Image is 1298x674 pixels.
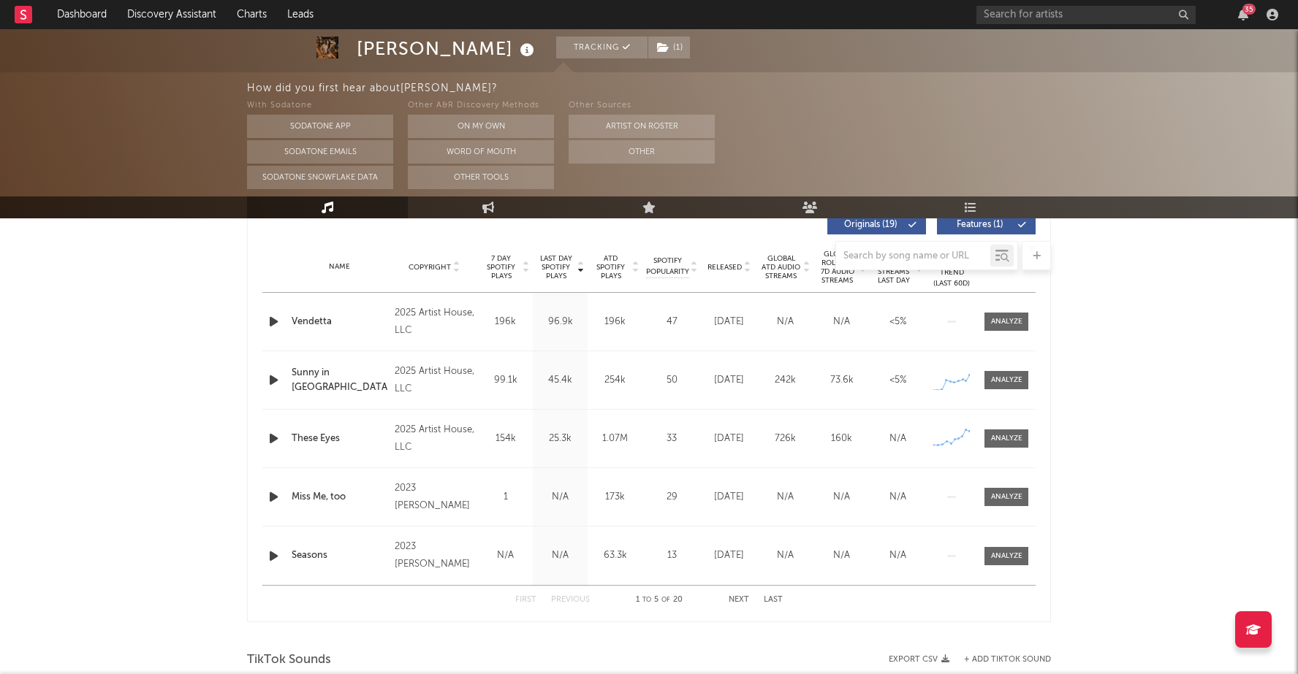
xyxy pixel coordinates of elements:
[569,97,715,115] div: Other Sources
[247,140,393,164] button: Sodatone Emails
[536,432,584,446] div: 25.3k
[761,490,810,505] div: N/A
[247,166,393,189] button: Sodatone Snowflake Data
[646,315,697,329] div: 47
[646,373,697,388] div: 50
[827,215,926,234] button: Originals(19)
[761,315,810,329] div: N/A
[408,166,554,189] button: Other Tools
[536,548,584,563] div: N/A
[591,548,639,563] div: 63.3k
[705,548,754,563] div: [DATE]
[646,548,697,563] div: 13
[569,115,715,138] button: Artist on Roster
[395,363,474,398] div: 2025 Artist House, LLC
[705,432,754,446] div: [DATE]
[937,215,1036,234] button: Features(1)
[764,596,783,604] button: Last
[551,596,590,604] button: Previous
[646,490,697,505] div: 29
[395,480,474,515] div: 2023 [PERSON_NAME]
[889,655,949,664] button: Export CSV
[705,315,754,329] div: [DATE]
[357,37,538,61] div: [PERSON_NAME]
[873,432,922,446] div: N/A
[642,597,651,603] span: to
[648,37,691,58] span: ( 1 )
[761,432,810,446] div: 726k
[482,432,529,446] div: 154k
[591,373,639,388] div: 254k
[395,421,474,456] div: 2025 Artist House, LLC
[247,115,393,138] button: Sodatone App
[482,490,529,505] div: 1
[482,548,529,563] div: N/A
[536,490,584,505] div: N/A
[648,37,690,58] button: (1)
[247,651,331,669] span: TikTok Sounds
[247,80,1298,97] div: How did you first hear about [PERSON_NAME] ?
[536,315,584,329] div: 96.9k
[817,490,866,505] div: N/A
[482,373,529,388] div: 99.1k
[1238,9,1248,20] button: 35
[619,591,699,609] div: 1 5 20
[536,373,584,388] div: 45.4k
[408,97,554,115] div: Other A&R Discovery Methods
[515,596,536,604] button: First
[646,432,697,446] div: 33
[836,250,990,262] input: Search by song name or URL
[395,538,474,573] div: 2023 [PERSON_NAME]
[482,315,529,329] div: 196k
[591,315,639,329] div: 196k
[247,97,393,115] div: With Sodatone
[408,115,554,138] button: On My Own
[964,656,1051,664] button: + Add TikTok Sound
[873,315,922,329] div: <5%
[873,490,922,505] div: N/A
[591,490,639,505] div: 173k
[817,548,866,563] div: N/A
[976,6,1196,24] input: Search for artists
[729,596,749,604] button: Next
[761,548,810,563] div: N/A
[408,140,554,164] button: Word Of Mouth
[705,490,754,505] div: [DATE]
[395,305,474,340] div: 2025 Artist House, LLC
[661,597,670,603] span: of
[837,221,904,229] span: Originals ( 19 )
[292,366,387,394] a: Sunny in [GEOGRAPHIC_DATA]
[292,548,387,563] a: Seasons
[292,490,387,505] a: Miss Me, too
[873,548,922,563] div: N/A
[761,373,810,388] div: 242k
[569,140,715,164] button: Other
[949,656,1051,664] button: + Add TikTok Sound
[705,373,754,388] div: [DATE]
[817,373,866,388] div: 73.6k
[817,432,866,446] div: 160k
[591,432,639,446] div: 1.07M
[873,373,922,388] div: <5%
[292,315,387,329] a: Vendetta
[1242,4,1256,15] div: 35
[817,315,866,329] div: N/A
[556,37,648,58] button: Tracking
[946,221,1014,229] span: Features ( 1 )
[292,432,387,446] a: These Eyes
